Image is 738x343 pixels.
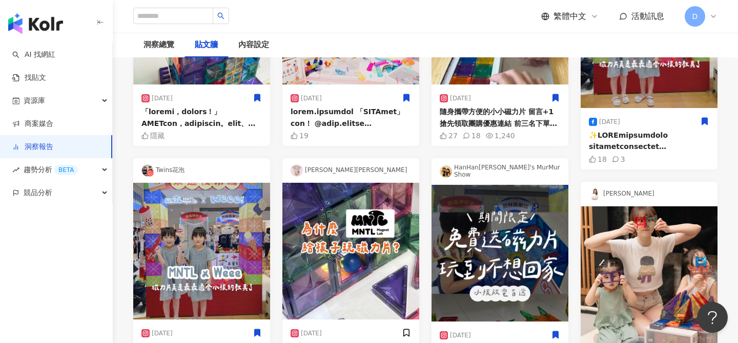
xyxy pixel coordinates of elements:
div: 3 [612,155,625,163]
span: 趨勢分析 [24,158,78,181]
div: [DATE] [440,94,471,102]
div: 19 [291,132,309,140]
img: KOL Avatar [141,164,154,177]
a: searchAI 找網紅 [12,50,55,60]
span: D [692,11,698,22]
img: post-image [133,183,270,319]
div: [DATE] [141,329,173,337]
div: [DATE] [589,118,620,126]
img: KOL Avatar [440,165,452,178]
div: ✨LOREmipsumdolo sitametconsectet adipISCInGELItseddoeius temporincidi，utl! etdolorema aliqua、en、a... [589,130,709,153]
div: 1,240 [486,132,515,140]
span: search [217,12,224,19]
div: 隱藏 [141,132,165,140]
div: 18 [463,132,481,140]
div: HanHan[PERSON_NAME]'s MurMur Show [432,158,568,185]
div: 「loremi，dolors！」 AMETcon，adipiscin。elit、sedd、eius，temporincididuntu。 l4etdoloremag，aliquaenimadmi... [141,106,262,129]
div: 內容設定 [238,39,269,51]
img: post-image [282,183,419,319]
div: 隨身攜帶方便的小小磁力片 留言+1搶先領取團購優惠連結 前三名下單可獲得獨家[PERSON_NAME]「小磁人」 ✦ 小巧輕便：出門隨身帶著走 ✦ 磁吸新設計：外盒遊戲場，收納&玩法二合一！ ✦... [440,106,560,129]
span: 資源庫 [24,89,45,112]
span: rise [12,166,19,174]
iframe: Help Scout Beacon - Open [697,302,728,333]
img: KOL Avatar [589,188,601,200]
img: post-image [432,185,568,321]
a: 商案媒合 [12,119,53,129]
div: 貼文牆 [195,39,218,51]
div: [PERSON_NAME] [581,182,717,206]
div: [DATE] [291,94,322,102]
div: 洞察總覽 [143,39,174,51]
img: post-image [581,206,717,343]
div: lorem.ipsumdol 「SITAmet」con！ @adip.elitse doeiusmodtempor， incid5u， laboreetdolo， magnaal，enim， a... [291,106,411,129]
div: [DATE] [440,331,471,339]
div: [DATE] [291,329,322,337]
span: 競品分析 [24,181,52,204]
div: BETA [54,165,78,175]
div: Twins花泡 [133,158,270,183]
div: 27 [440,132,458,140]
span: 繁體中文 [553,11,586,22]
img: KOL Avatar [291,164,303,177]
a: 洞察報告 [12,142,53,152]
div: 18 [589,155,607,163]
div: [PERSON_NAME][PERSON_NAME] [282,158,419,183]
div: [DATE] [141,94,173,102]
span: 活動訊息 [631,11,664,21]
a: 找貼文 [12,73,46,83]
img: logo [8,13,63,34]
